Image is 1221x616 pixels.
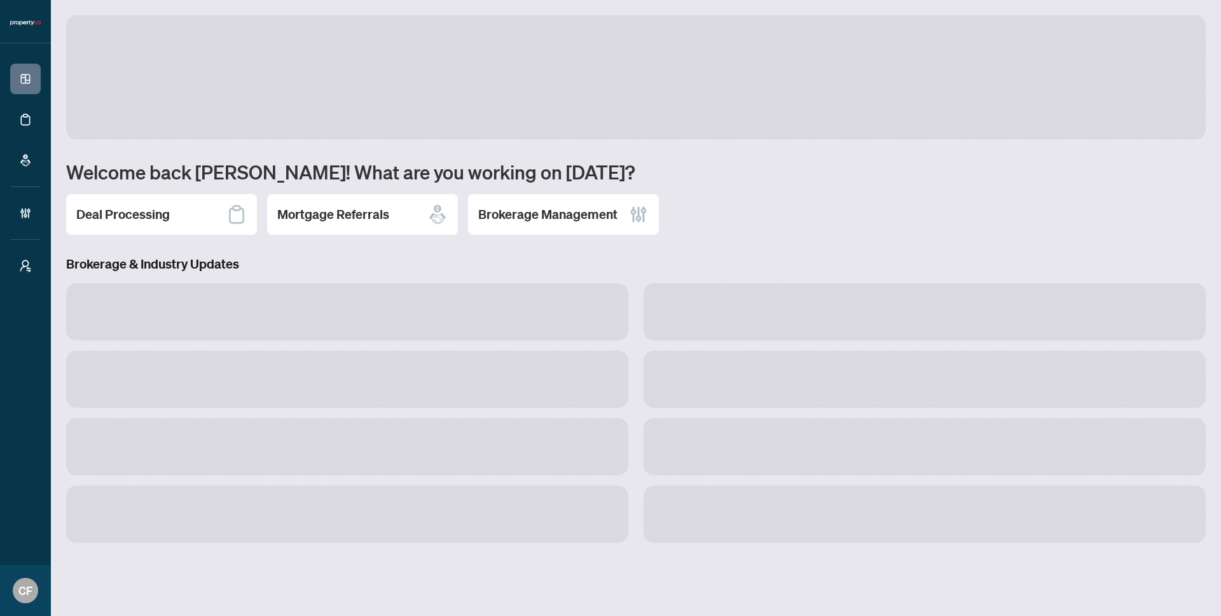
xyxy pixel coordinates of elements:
[478,206,617,223] h2: Brokerage Management
[10,19,41,27] img: logo
[76,206,170,223] h2: Deal Processing
[277,206,389,223] h2: Mortgage Referrals
[18,582,32,599] span: CF
[66,255,1206,273] h3: Brokerage & Industry Updates
[19,260,32,272] span: user-switch
[66,160,1206,184] h1: Welcome back [PERSON_NAME]! What are you working on [DATE]?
